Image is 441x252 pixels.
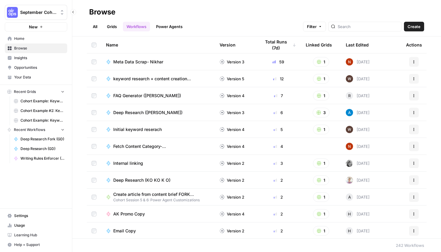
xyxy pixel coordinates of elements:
[313,192,329,202] button: 1
[261,143,296,149] div: 4
[408,24,421,30] span: Create
[5,240,67,250] button: Help + Support
[346,126,370,133] div: [DATE]
[123,22,150,31] a: Workflows
[348,93,351,99] span: R
[261,37,296,53] div: Total Runs (7d)
[113,76,205,82] span: keyword research + content creation workflow
[5,53,67,63] a: Insights
[5,72,67,82] a: Your Data
[303,22,326,31] button: Filter
[14,46,64,51] span: Browse
[14,75,64,80] span: Your Data
[113,228,136,234] span: Email Copy
[152,22,186,31] a: Power Agents
[106,177,210,183] a: Deep Research (KO KO K O)
[346,227,370,234] div: [DATE]
[89,22,101,31] a: All
[113,160,143,166] span: Internal linking
[106,143,210,149] a: Fetch Content Category- [GEOGRAPHIC_DATA]
[338,24,399,30] input: Search
[220,160,244,166] div: Version 2
[20,98,64,104] span: Cohort Example: Keyword -> Outline -> Article
[346,58,353,65] img: 4fp16ll1l9r167b2opck15oawpi4
[113,191,205,197] span: Create article from content brief FORK ([PERSON_NAME])
[5,87,67,96] button: Recent Grids
[220,194,244,200] div: Version 2
[5,125,67,134] button: Recent Workflows
[346,193,370,201] div: [DATE]
[220,37,236,53] div: Version
[113,126,162,132] span: Initial keyword reserach
[113,110,183,116] span: Deep Research ([PERSON_NAME])
[14,127,45,132] span: Recent Workflows
[20,118,64,123] span: Cohort Example: Keyword -> Outline -> Article (Copy)
[113,197,210,203] span: Cohort Session 5 & 6: Power Agent Customizations
[346,75,353,82] img: rbni5xk9si5sg26zymgzm0e69vdu
[261,110,296,116] div: 6
[261,59,296,65] div: 59
[220,143,245,149] div: Version 4
[261,160,296,166] div: 3
[261,126,296,132] div: 5
[313,226,329,236] button: 1
[29,24,38,30] span: New
[313,125,329,134] button: 1
[220,110,244,116] div: Version 3
[220,59,244,65] div: Version 3
[313,74,329,84] button: 1
[346,37,369,53] div: Last Edited
[346,210,370,218] div: [DATE]
[220,228,244,234] div: Version 2
[106,93,210,99] a: FAQ Generator ([PERSON_NAME])
[113,93,181,99] span: FAQ Generator ([PERSON_NAME])
[220,177,244,183] div: Version 2
[11,134,67,144] a: Deep Research Fork (GD)
[346,160,370,167] div: [DATE]
[11,154,67,163] a: Writing Rules Enforcer ([PERSON_NAME])
[106,126,210,132] a: Initial keyword reserach
[106,37,210,53] div: Name
[106,76,210,82] a: keyword research + content creation workflow
[348,228,351,234] span: H
[346,109,370,116] div: [DATE]
[261,228,296,234] div: 2
[261,76,296,82] div: 12
[7,7,18,18] img: September Cohort Logo
[348,194,351,200] span: A
[313,57,329,67] button: 1
[113,211,145,217] span: AK Promo Copy
[220,211,245,217] div: Version 4
[89,7,115,17] div: Browse
[346,177,353,184] img: rnewfn8ozkblbv4ke1ie5hzqeirw
[313,108,330,117] button: 3
[346,109,353,116] img: o3cqybgnmipr355j8nz4zpq1mc6x
[346,143,370,150] div: [DATE]
[5,63,67,72] a: Opportunities
[346,177,370,184] div: [DATE]
[113,59,163,65] span: Meta Data Scrap- Nikhar
[106,59,210,65] a: Meta Data Scrap- Nikhar
[313,91,329,100] button: 1
[14,223,64,228] span: Usage
[20,9,57,15] span: September Cohort
[14,36,64,41] span: Home
[113,177,170,183] span: Deep Research (KO KO K O)
[306,37,332,53] div: Linked Grids
[346,143,353,150] img: 4fp16ll1l9r167b2opck15oawpi4
[106,191,210,203] a: Create article from content brief FORK ([PERSON_NAME])Cohort Session 5 & 6: Power Agent Customiza...
[261,93,296,99] div: 7
[106,211,210,217] a: AK Promo Copy
[261,211,296,217] div: 2
[14,213,64,219] span: Settings
[106,228,210,234] a: Email Copy
[220,93,245,99] div: Version 4
[106,110,210,116] a: Deep Research ([PERSON_NAME])
[348,211,351,217] span: H
[307,24,317,30] span: Filter
[20,136,64,142] span: Deep Research Fork (GD)
[404,22,424,31] button: Create
[346,160,353,167] img: c9e8hiuxnr8euw8dmetz6iwl96c7
[313,209,329,219] button: 1
[5,230,67,240] a: Learning Hub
